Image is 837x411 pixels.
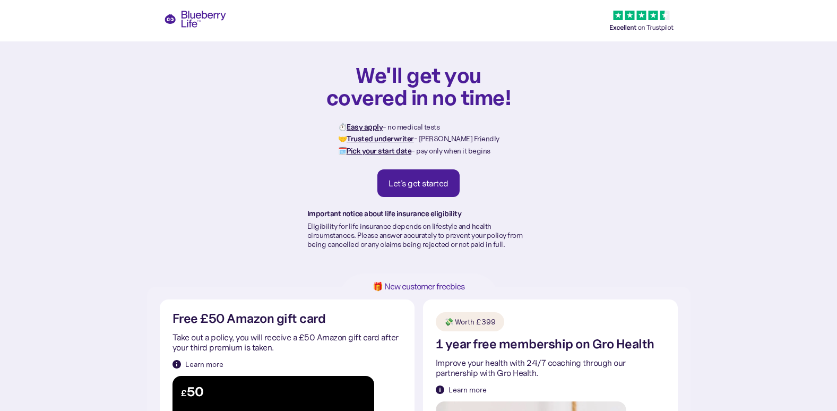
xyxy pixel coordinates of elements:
[436,358,665,378] p: Improve your health with 24/7 coaching through our partnership with Gro Health.
[172,359,223,370] a: Learn more
[448,384,487,395] div: Learn more
[347,134,414,143] strong: Trusted underwriter
[307,209,462,218] strong: Important notice about life insurance eligibility
[347,122,383,132] strong: Easy apply
[356,282,481,291] h1: 🎁 New customer freebies
[172,312,326,326] h2: Free £50 Amazon gift card
[377,169,460,197] a: Let's get started
[185,359,223,370] div: Learn more
[326,64,512,108] h1: We'll get you covered in no time!
[436,384,487,395] a: Learn more
[436,338,654,351] h2: 1 year free membership on Gro Health
[338,121,499,157] p: ⏱️ - no medical tests 🤝 - [PERSON_NAME] Friendly 🗓️ - pay only when it begins
[347,146,411,156] strong: Pick your start date
[307,222,530,249] p: Eligibility for life insurance depends on lifestyle and health circumstances. Please answer accur...
[444,316,496,327] div: 💸 Worth £399
[172,332,402,353] p: Take out a policy, you will receive a £50 Amazon gift card after your third premium is taken.
[389,178,448,189] div: Let's get started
